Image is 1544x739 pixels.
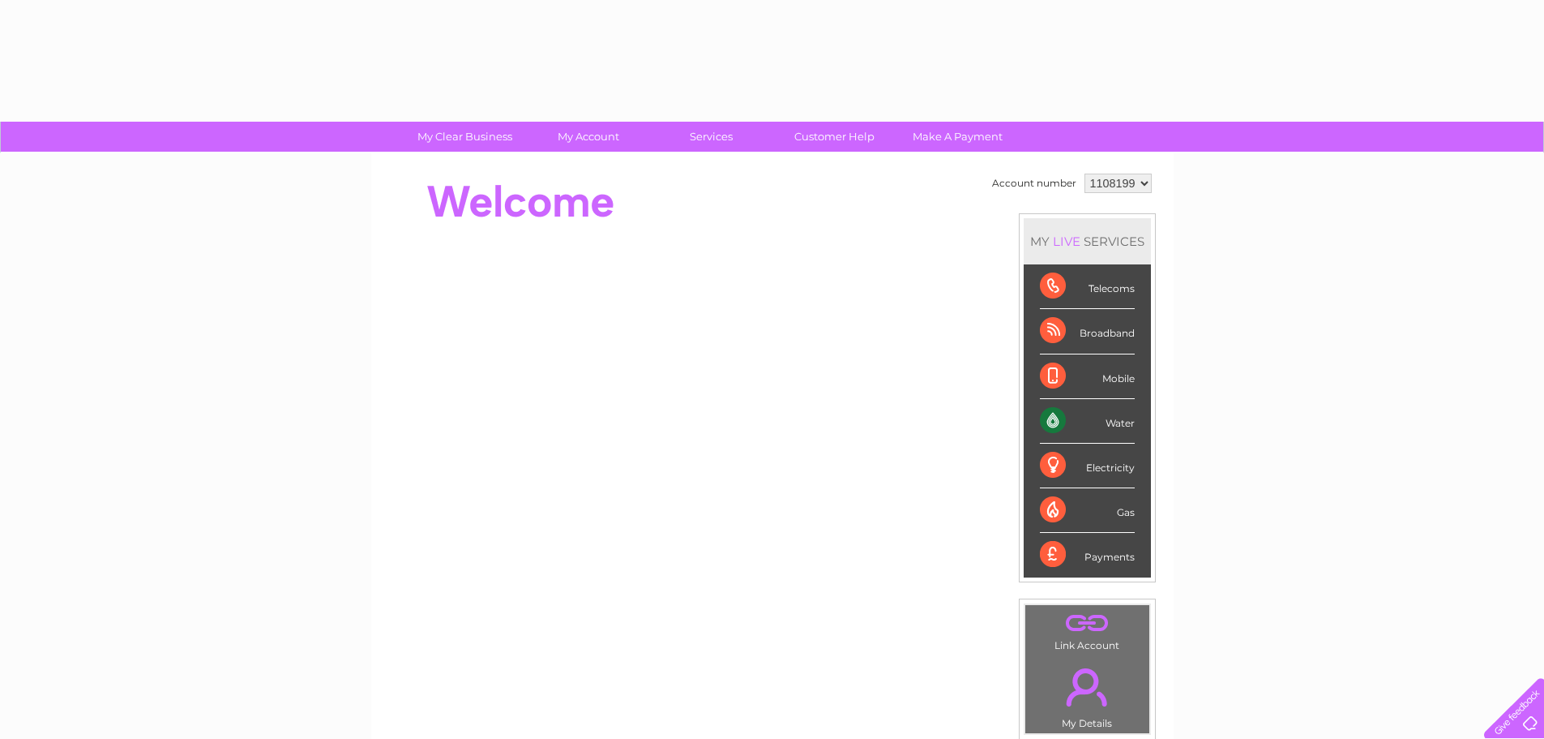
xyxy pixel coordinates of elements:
[891,122,1024,152] a: Make A Payment
[1040,444,1135,488] div: Electricity
[1040,533,1135,577] div: Payments
[398,122,532,152] a: My Clear Business
[521,122,655,152] a: My Account
[1040,309,1135,354] div: Broadband
[1029,609,1145,638] a: .
[644,122,778,152] a: Services
[1040,264,1135,309] div: Telecoms
[1050,234,1084,249] div: LIVE
[1040,399,1135,444] div: Water
[1040,488,1135,533] div: Gas
[1024,655,1150,734] td: My Details
[1024,218,1151,264] div: MY SERVICES
[988,170,1080,197] td: Account number
[1024,604,1150,655] td: Link Account
[768,122,901,152] a: Customer Help
[1040,354,1135,399] div: Mobile
[1029,659,1145,715] a: .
